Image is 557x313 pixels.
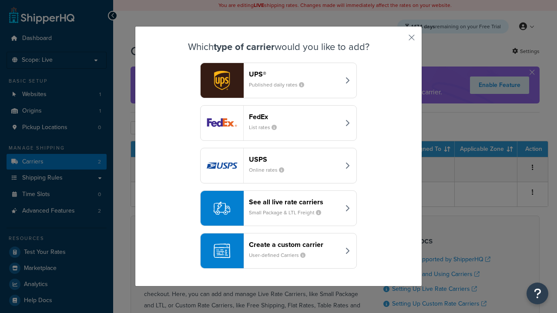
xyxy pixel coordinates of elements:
button: Open Resource Center [527,283,548,304]
h3: Which would you like to add? [157,42,400,52]
button: fedEx logoFedExList rates [200,105,357,141]
small: User-defined Carriers [249,251,312,259]
button: Create a custom carrierUser-defined Carriers [200,233,357,269]
small: Published daily rates [249,81,311,89]
small: Small Package & LTL Freight [249,209,328,216]
strong: type of carrier [214,40,275,54]
button: usps logoUSPSOnline rates [200,148,357,183]
img: fedEx logo [201,106,243,140]
button: ups logoUPS®Published daily rates [200,63,357,98]
img: usps logo [201,148,243,183]
img: icon-carrier-liverate-becf4550.svg [214,200,230,216]
header: Create a custom carrier [249,240,340,249]
header: See all live rate carriers [249,198,340,206]
small: List rates [249,123,284,131]
small: Online rates [249,166,291,174]
img: icon-carrier-custom-c93b8a24.svg [214,243,230,259]
header: FedEx [249,113,340,121]
img: ups logo [201,63,243,98]
button: See all live rate carriersSmall Package & LTL Freight [200,190,357,226]
header: USPS [249,155,340,163]
header: UPS® [249,70,340,78]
